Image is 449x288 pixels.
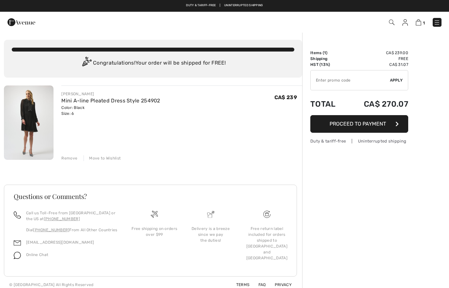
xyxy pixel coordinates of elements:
img: Mini A-line Pleated Dress Style 254902 [4,85,54,160]
div: Remove [61,155,77,161]
a: [PHONE_NUMBER] [33,228,69,232]
img: My Info [402,19,408,26]
a: Privacy [267,282,292,287]
div: Move to Wishlist [84,155,121,161]
span: CA$ 239 [274,94,297,100]
img: email [14,239,21,247]
a: Terms [228,282,250,287]
a: 1ère Avenue [8,19,35,25]
td: HST (13%) [310,62,346,68]
span: Apply [390,77,403,83]
td: Shipping [310,56,346,62]
a: [PHONE_NUMBER] [44,217,80,221]
span: 1 [324,51,326,55]
img: Search [389,20,395,25]
td: Items ( ) [310,50,346,56]
a: FAQ [251,282,266,287]
span: Proceed to Payment [330,121,386,127]
div: [PERSON_NAME] [61,91,160,97]
img: Menu [434,19,440,26]
div: Color: Black Size: 6 [61,105,160,116]
a: [EMAIL_ADDRESS][DOMAIN_NAME] [26,240,94,245]
p: Call us Toll-Free from [GEOGRAPHIC_DATA] or the US at [26,210,118,222]
td: CA$ 239.00 [346,50,408,56]
img: Shopping Bag [416,19,421,25]
p: Dial From All Other Countries [26,227,118,233]
div: Free shipping on orders over $99 [132,226,177,237]
img: Congratulation2.svg [80,57,93,70]
td: CA$ 31.07 [346,62,408,68]
img: Free shipping on orders over $99 [151,211,158,218]
div: Duty & tariff-free | Uninterrupted shipping [310,138,408,144]
div: © [GEOGRAPHIC_DATA] All Rights Reserved [9,282,94,288]
img: Delivery is a breeze since we pay the duties! [207,211,214,218]
td: Free [346,56,408,62]
img: call [14,211,21,219]
td: Total [310,93,346,115]
span: 1 [423,21,425,25]
input: Promo code [311,70,390,90]
div: Free return label included for orders shipped to [GEOGRAPHIC_DATA] and [GEOGRAPHIC_DATA] [244,226,290,261]
a: 1 [416,18,425,26]
img: Free shipping on orders over $99 [263,211,271,218]
a: Mini A-line Pleated Dress Style 254902 [61,98,160,104]
img: chat [14,252,21,259]
div: Congratulations! Your order will be shipped for FREE! [12,57,294,70]
button: Proceed to Payment [310,115,408,133]
img: 1ère Avenue [8,16,35,29]
td: CA$ 270.07 [346,93,408,115]
span: Online Chat [26,252,48,257]
h3: Questions or Comments? [14,193,287,200]
div: Delivery is a breeze since we pay the duties! [188,226,233,243]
